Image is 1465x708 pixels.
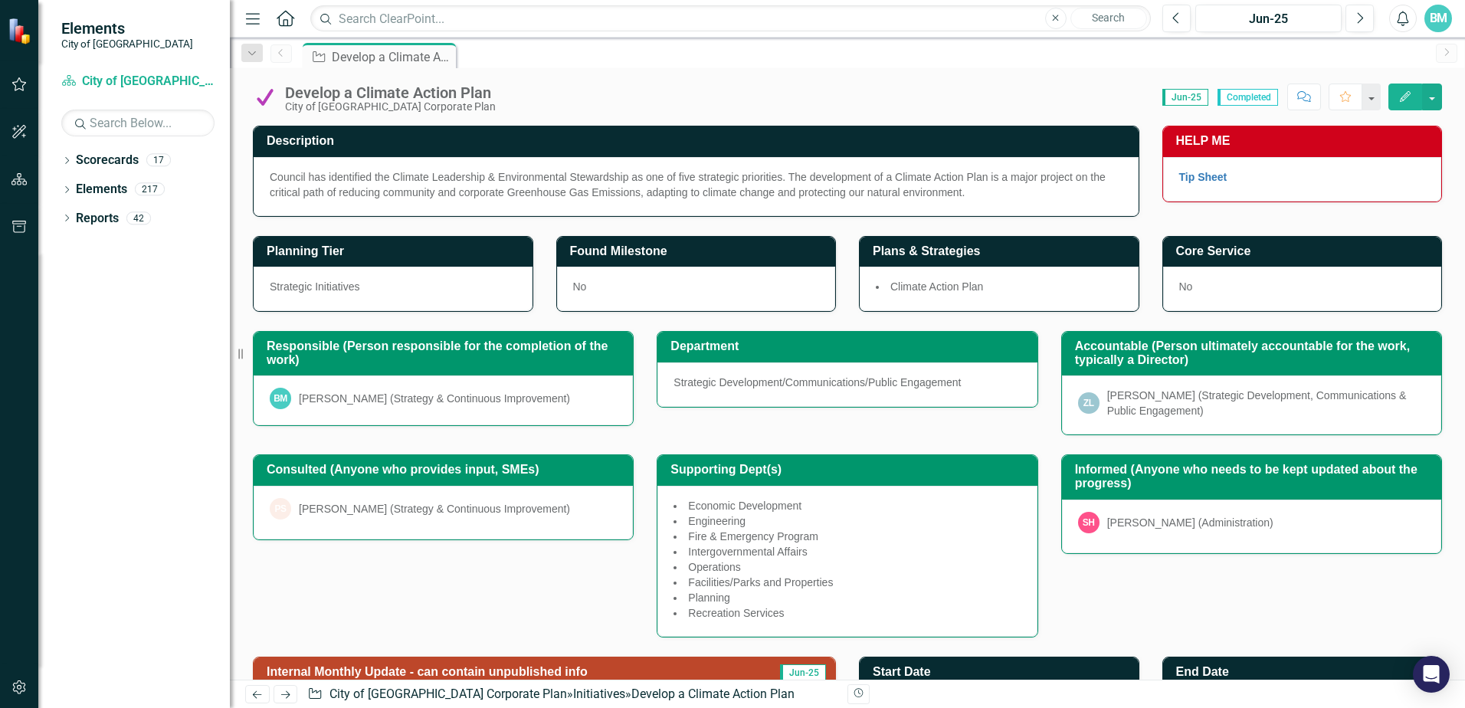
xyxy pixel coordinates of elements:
[1179,171,1227,183] a: Tip Sheet
[1218,89,1278,106] span: Completed
[688,546,807,558] span: Intergovernmental Affairs
[299,501,570,516] div: [PERSON_NAME] (Strategy & Continuous Improvement)
[688,576,833,588] span: Facilities/Parks and Properties
[299,391,570,406] div: [PERSON_NAME] (Strategy & Continuous Improvement)
[61,19,193,38] span: Elements
[285,101,496,113] div: City of [GEOGRAPHIC_DATA] Corporate Plan
[267,463,625,477] h3: Consulted (Anyone who provides input, SMEs)
[267,339,625,366] h3: Responsible (Person responsible for the completion of the work)
[1078,512,1100,533] div: SH
[126,211,151,225] div: 42
[76,210,119,228] a: Reports
[688,561,740,573] span: Operations
[1107,388,1425,418] div: [PERSON_NAME] (Strategic Development, Communications & Public Engagement)
[573,280,587,293] span: No
[135,183,165,196] div: 217
[570,244,828,258] h3: Found Milestone
[270,388,291,409] div: BM
[270,498,291,520] div: PS
[1176,244,1434,258] h3: Core Service
[310,5,1151,32] input: Search ClearPoint...
[267,134,1131,148] h3: Description
[573,687,625,701] a: Initiatives
[1179,280,1193,293] span: No
[329,687,567,701] a: City of [GEOGRAPHIC_DATA] Corporate Plan
[631,687,795,701] div: Develop a Climate Action Plan
[873,665,1131,679] h3: Start Date
[1424,5,1452,32] button: BM
[1107,515,1273,530] div: [PERSON_NAME] (Administration)
[307,686,836,703] div: » »
[267,244,525,258] h3: Planning Tier
[1075,339,1434,366] h3: Accountable (Person ultimately accountable for the work, typically a Director)
[1413,656,1450,693] div: Open Intercom Messenger
[253,85,277,110] img: Complete
[688,607,784,619] span: Recreation Services
[1075,463,1434,490] h3: Informed (Anyone who needs to be kept updated about the progress)
[1070,8,1147,29] button: Search
[76,181,127,198] a: Elements
[61,110,215,136] input: Search Below...
[270,280,360,293] span: Strategic Initiatives
[61,73,215,90] a: City of [GEOGRAPHIC_DATA] Corporate Plan
[285,84,496,101] div: Develop a Climate Action Plan
[688,530,818,542] span: Fire & Emergency Program
[674,376,961,388] span: Strategic Development/Communications/Public Engagement
[1092,11,1125,24] span: Search
[890,280,983,293] span: Climate Action Plan
[670,339,1029,353] h3: Department
[1176,665,1434,679] h3: End Date
[1176,134,1434,148] h3: HELP ME
[146,154,171,167] div: 17
[1078,392,1100,414] div: ZL
[670,463,1029,477] h3: Supporting Dept(s)
[1162,89,1208,106] span: Jun-25
[270,169,1123,200] div: Council has identified the Climate Leadership & Environmental Stewardship as one of five strategi...
[76,152,139,169] a: Scorecards
[873,244,1131,258] h3: Plans & Strategies
[61,38,193,50] small: City of [GEOGRAPHIC_DATA]
[688,592,730,604] span: Planning
[8,18,34,44] img: ClearPoint Strategy
[688,515,746,527] span: Engineering
[688,500,801,512] span: Economic Development
[1195,5,1342,32] button: Jun-25
[1201,10,1336,28] div: Jun-25
[332,48,452,67] div: Develop a Climate Action Plan
[780,664,826,681] span: Jun-25
[267,665,755,679] h3: Internal Monthly Update - can contain unpublished info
